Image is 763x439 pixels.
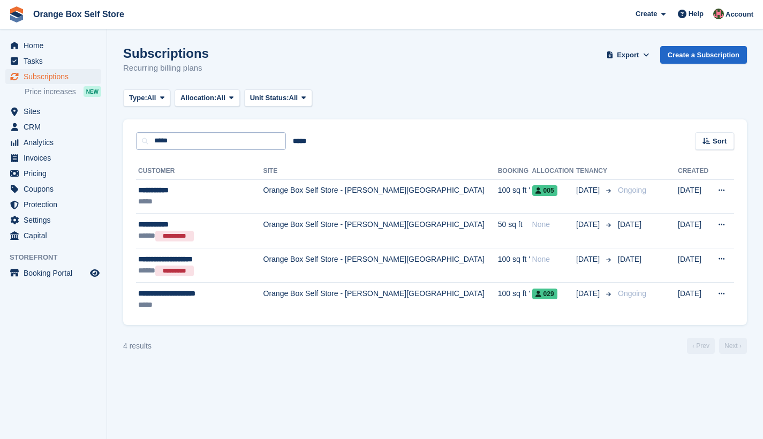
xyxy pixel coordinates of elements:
span: Ongoing [618,186,646,194]
span: 029 [532,289,557,299]
td: [DATE] [678,283,711,316]
span: Capital [24,228,88,243]
td: 100 sq ft ' [498,179,532,214]
nav: Page [685,338,749,354]
td: Orange Box Self Store - [PERSON_NAME][GEOGRAPHIC_DATA] [263,214,498,248]
a: menu [5,54,101,69]
a: menu [5,213,101,228]
td: [DATE] [678,248,711,283]
span: Sites [24,104,88,119]
button: Allocation: All [175,89,240,107]
span: [DATE] [576,254,602,265]
span: Help [689,9,704,19]
td: 100 sq ft ' [498,283,532,316]
a: Preview store [88,267,101,279]
a: menu [5,104,101,119]
th: Allocation [532,163,576,180]
span: 005 [532,185,557,196]
td: 50 sq ft [498,214,532,248]
span: Coupons [24,181,88,196]
div: NEW [84,86,101,97]
a: Create a Subscription [660,46,747,64]
img: David Clark [713,9,724,19]
th: Customer [136,163,263,180]
span: CRM [24,119,88,134]
span: All [147,93,156,103]
span: Home [24,38,88,53]
div: None [532,219,576,230]
th: Tenancy [576,163,614,180]
span: [DATE] [576,219,602,230]
a: Price increases NEW [25,86,101,97]
a: menu [5,166,101,181]
span: Price increases [25,87,76,97]
span: [DATE] [618,220,641,229]
td: Orange Box Self Store - [PERSON_NAME][GEOGRAPHIC_DATA] [263,248,498,283]
span: Invoices [24,150,88,165]
button: Type: All [123,89,170,107]
td: [DATE] [678,179,711,214]
div: None [532,254,576,265]
a: menu [5,38,101,53]
a: Orange Box Self Store [29,5,129,23]
span: All [289,93,298,103]
a: menu [5,197,101,212]
span: Settings [24,213,88,228]
span: Create [636,9,657,19]
a: Next [719,338,747,354]
span: [DATE] [618,255,641,263]
a: menu [5,119,101,134]
button: Unit Status: All [244,89,312,107]
span: Type: [129,93,147,103]
span: Tasks [24,54,88,69]
span: [DATE] [576,185,602,196]
h1: Subscriptions [123,46,209,60]
span: Analytics [24,135,88,150]
img: stora-icon-8386f47178a22dfd0bd8f6a31ec36ba5ce8667c1dd55bd0f319d3a0aa187defe.svg [9,6,25,22]
a: menu [5,228,101,243]
th: Booking [498,163,532,180]
span: Unit Status: [250,93,289,103]
a: menu [5,150,101,165]
p: Recurring billing plans [123,62,209,74]
td: 100 sq ft ' [498,248,532,283]
a: Previous [687,338,715,354]
span: Export [617,50,639,60]
span: [DATE] [576,288,602,299]
a: menu [5,266,101,281]
th: Created [678,163,711,180]
button: Export [605,46,652,64]
td: Orange Box Self Store - [PERSON_NAME][GEOGRAPHIC_DATA] [263,179,498,214]
div: 4 results [123,340,152,352]
span: Subscriptions [24,69,88,84]
a: menu [5,181,101,196]
td: Orange Box Self Store - [PERSON_NAME][GEOGRAPHIC_DATA] [263,283,498,316]
a: menu [5,69,101,84]
span: Booking Portal [24,266,88,281]
span: Account [726,9,753,20]
span: Protection [24,197,88,212]
span: Storefront [10,252,107,263]
span: Pricing [24,166,88,181]
th: Site [263,163,498,180]
td: [DATE] [678,214,711,248]
span: All [216,93,225,103]
span: Sort [713,136,727,147]
span: Ongoing [618,289,646,298]
a: menu [5,135,101,150]
span: Allocation: [180,93,216,103]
